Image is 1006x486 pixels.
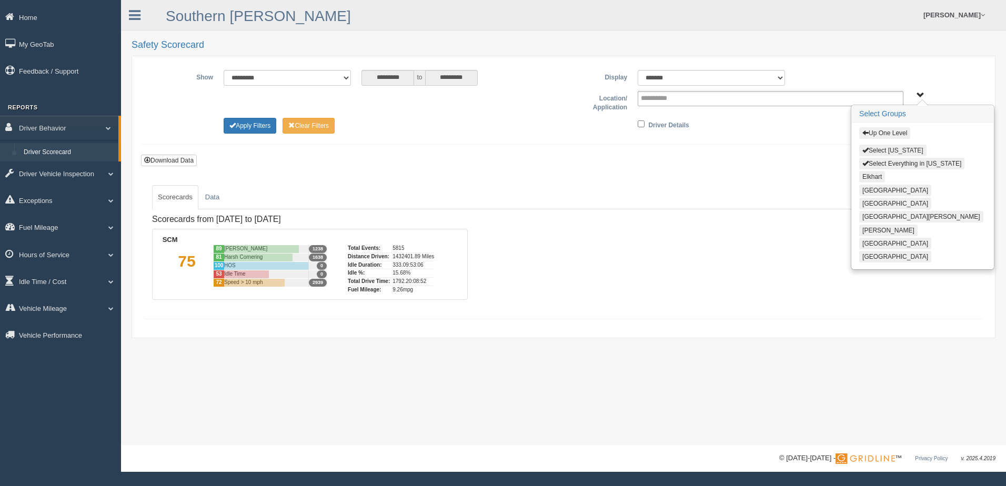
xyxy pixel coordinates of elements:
[859,225,918,236] button: [PERSON_NAME]
[132,40,995,50] h2: Safety Scorecard
[393,286,434,294] div: 9.26mpg
[393,245,434,252] div: 5815
[283,118,335,134] button: Change Filter Options
[213,261,224,270] div: 100
[309,279,327,287] span: 2939
[564,91,632,113] label: Location/ Application
[859,185,931,196] button: [GEOGRAPHIC_DATA]
[859,251,931,262] button: [GEOGRAPHIC_DATA]
[309,254,327,261] span: 1638
[348,286,390,294] div: Fuel Mileage:
[393,269,434,277] div: 15.68%
[348,252,390,261] div: Distance Driven:
[213,278,224,287] div: 72
[859,127,910,139] button: Up One Level
[414,70,425,86] span: to
[859,158,964,169] button: Select Everything in [US_STATE]
[648,118,689,130] label: Driver Details
[859,145,927,156] button: Select [US_STATE]
[152,215,468,224] h4: Scorecards from [DATE] to [DATE]
[859,238,931,249] button: [GEOGRAPHIC_DATA]
[348,245,390,252] div: Total Events:
[348,269,390,277] div: Idle %:
[779,453,995,464] div: © [DATE]-[DATE] - ™
[160,245,213,293] div: 75
[149,70,218,83] label: Show
[152,185,198,209] a: Scorecards
[224,118,276,134] button: Change Filter Options
[852,106,993,123] h3: Select Groups
[859,198,931,209] button: [GEOGRAPHIC_DATA]
[393,261,434,269] div: 333.09:53:06
[836,453,895,464] img: Gridline
[163,236,178,244] b: SCM
[961,455,995,461] span: v. 2025.4.2019
[859,211,983,222] button: [GEOGRAPHIC_DATA][PERSON_NAME]
[309,245,327,253] span: 1238
[19,143,118,162] a: Driver Scorecard
[564,70,632,83] label: Display
[393,277,434,286] div: 1792.20:08:52
[348,261,390,269] div: Idle Duration:
[213,245,224,253] div: 89
[213,270,224,278] div: 53
[317,270,327,278] span: 0
[915,455,948,461] a: Privacy Policy
[393,252,434,261] div: 1432401.89 Miles
[348,277,390,286] div: Total Drive Time:
[859,171,885,183] button: Elkhart
[213,253,224,261] div: 81
[199,185,225,209] a: Data
[166,8,351,24] a: Southern [PERSON_NAME]
[141,155,197,166] button: Download Data
[317,262,327,270] span: 0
